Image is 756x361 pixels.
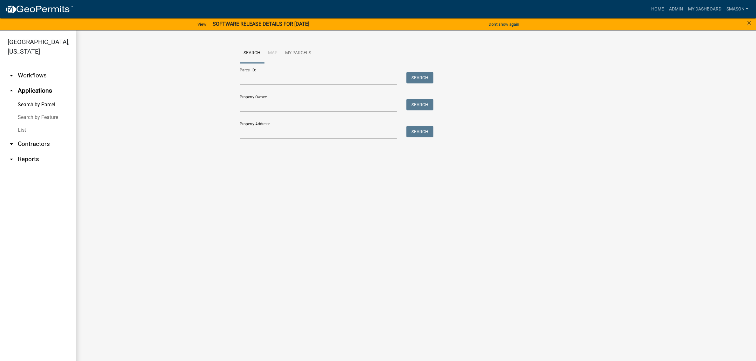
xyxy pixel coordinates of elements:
a: View [195,19,209,30]
a: Smason [724,3,751,15]
button: Don't show again [486,19,522,30]
i: arrow_drop_down [8,155,15,163]
button: Search [406,72,433,83]
a: My Dashboard [686,3,724,15]
i: arrow_drop_down [8,72,15,79]
button: Search [406,126,433,137]
a: Search [240,43,264,63]
a: Home [649,3,666,15]
button: Close [747,19,751,27]
a: Admin [666,3,686,15]
a: My Parcels [282,43,315,63]
span: × [747,18,751,27]
i: arrow_drop_down [8,140,15,148]
button: Search [406,99,433,110]
strong: SOFTWARE RELEASE DETAILS FOR [DATE] [213,21,309,27]
i: arrow_drop_up [8,87,15,95]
